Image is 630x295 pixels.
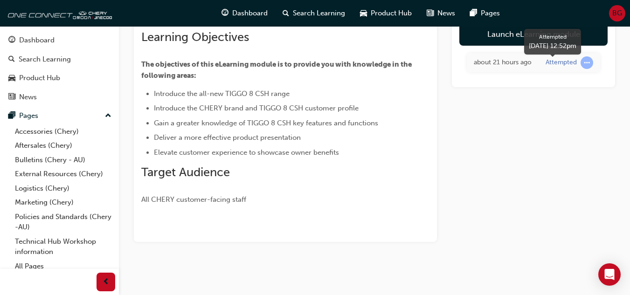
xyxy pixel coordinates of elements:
a: Policies and Standards (Chery -AU) [11,210,115,234]
span: Gain a greater knowledge of TIGGO 8 CSH key features and functions [154,119,378,127]
span: Target Audience [141,165,230,179]
span: car-icon [360,7,367,19]
a: External Resources (Chery) [11,167,115,181]
a: search-iconSearch Learning [275,4,353,23]
button: Pages [4,107,115,124]
a: Dashboard [4,32,115,49]
a: Bulletins (Chery - AU) [11,153,115,167]
span: Deliver a more effective product presentation [154,133,301,142]
span: News [437,8,455,19]
button: BG [609,5,625,21]
span: guage-icon [8,36,15,45]
div: Open Intercom Messenger [598,263,621,286]
span: pages-icon [8,112,15,120]
a: pages-iconPages [463,4,507,23]
a: All Pages [11,259,115,274]
a: Logistics (Chery) [11,181,115,196]
span: Dashboard [232,8,268,19]
a: News [4,89,115,106]
span: search-icon [8,55,15,64]
a: news-iconNews [419,4,463,23]
button: DashboardSearch LearningProduct HubNews [4,30,115,107]
span: Introduce the CHERY brand and TIGGO 8 CSH customer profile [154,104,359,112]
span: All CHERY customer-facing staff [141,195,246,204]
span: guage-icon [222,7,228,19]
span: Search Learning [293,8,345,19]
div: Pages [19,110,38,121]
a: Accessories (Chery) [11,124,115,139]
span: news-icon [427,7,434,19]
span: Elevate customer experience to showcase owner benefits [154,148,339,157]
span: Learning Objectives [141,30,249,44]
span: learningRecordVerb_ATTEMPT-icon [581,56,593,69]
div: Search Learning [19,54,71,65]
a: Product Hub [4,69,115,87]
span: up-icon [105,110,111,122]
a: guage-iconDashboard [214,4,275,23]
div: [DATE] 12:52pm [529,41,576,51]
img: oneconnect [5,4,112,22]
div: Attempted [529,33,576,41]
span: news-icon [8,93,15,102]
span: search-icon [283,7,289,19]
a: Technical Hub Workshop information [11,234,115,259]
span: Pages [481,8,500,19]
a: car-iconProduct Hub [353,4,419,23]
div: Wed Aug 20 2025 12:52:22 GMT+1000 (Australian Eastern Standard Time) [474,57,532,68]
div: Attempted [546,58,577,67]
div: News [19,92,37,103]
span: prev-icon [103,276,110,288]
span: pages-icon [470,7,477,19]
a: Search Learning [4,51,115,68]
span: car-icon [8,74,15,82]
a: Marketing (Chery) [11,195,115,210]
span: Introduce the all-new TIGGO 8 CSH range [154,89,290,98]
span: The objectives of this eLearning module is to provide you with knowledge in the following areas: [141,60,413,80]
div: Dashboard [19,35,55,46]
span: Product Hub [371,8,412,19]
a: Launch eLearning module [459,22,608,46]
a: Aftersales (Chery) [11,138,115,153]
span: BG [612,8,622,19]
div: Product Hub [19,73,60,83]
